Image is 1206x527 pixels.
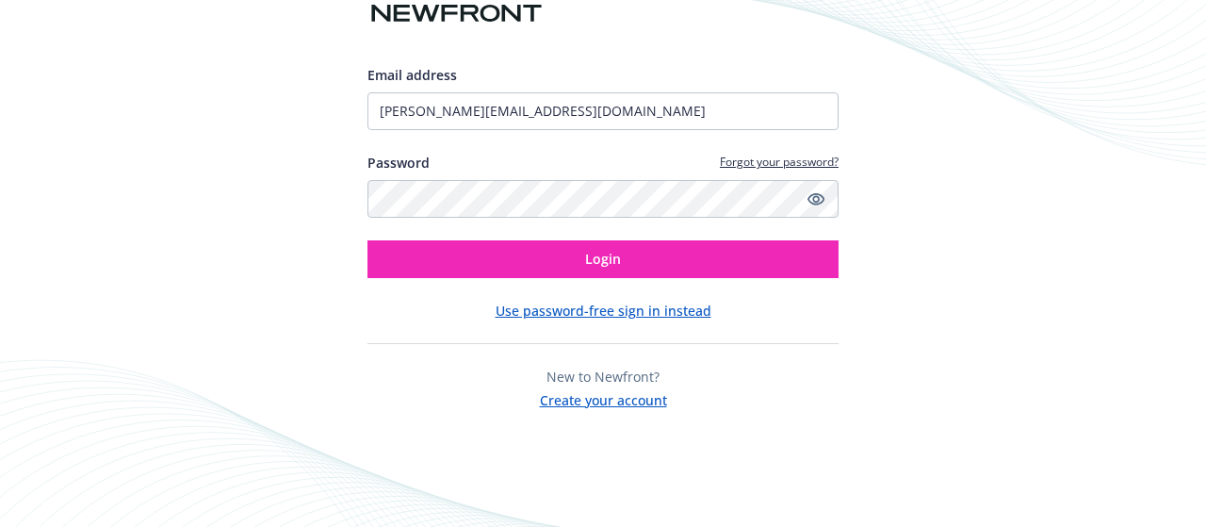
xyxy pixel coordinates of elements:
label: Password [367,153,430,173]
a: Show password [805,188,827,210]
span: Email address [367,66,457,84]
button: Create your account [540,387,667,410]
input: Enter your password [367,180,839,218]
span: Login [585,250,621,268]
span: New to Newfront? [546,368,660,386]
button: Use password-free sign in instead [496,301,711,321]
input: Enter your email [367,92,839,130]
a: Forgot your password? [720,154,839,170]
button: Login [367,240,839,278]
